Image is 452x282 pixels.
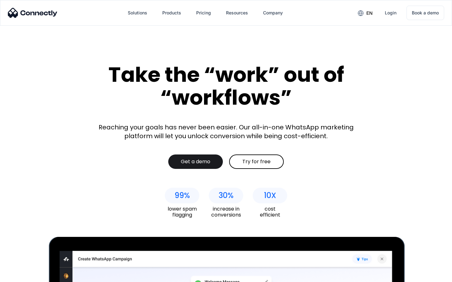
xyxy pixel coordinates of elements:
[191,5,216,20] a: Pricing
[6,271,38,280] aside: Language selected: English
[226,8,248,17] div: Resources
[165,206,199,218] div: lower spam flagging
[242,159,271,165] div: Try for free
[229,154,284,169] a: Try for free
[162,8,181,17] div: Products
[406,6,444,20] a: Book a demo
[263,8,283,17] div: Company
[168,154,223,169] a: Get a demo
[380,5,401,20] a: Login
[175,191,190,200] div: 99%
[209,206,243,218] div: increase in conversions
[196,8,211,17] div: Pricing
[218,191,234,200] div: 30%
[8,8,57,18] img: Connectly Logo
[128,8,147,17] div: Solutions
[94,123,358,140] div: Reaching your goals has never been easier. Our all-in-one WhatsApp marketing platform will let yo...
[366,9,373,18] div: en
[385,8,396,17] div: Login
[253,206,287,218] div: cost efficient
[181,159,210,165] div: Get a demo
[85,63,367,109] div: Take the “work” out of “workflows”
[264,191,276,200] div: 10X
[13,271,38,280] ul: Language list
